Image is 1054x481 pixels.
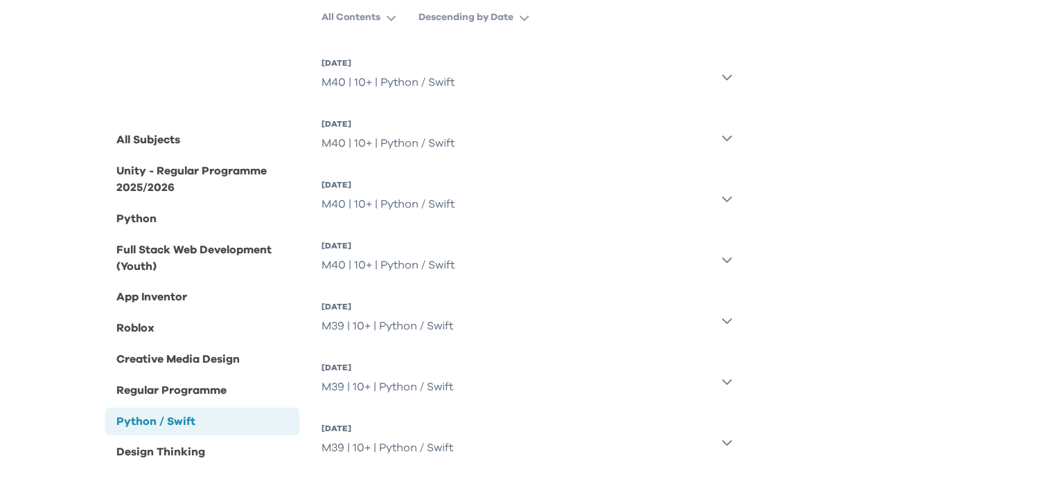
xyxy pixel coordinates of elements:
div: Python / Swift [116,412,195,429]
div: M40 | 10+ | Python / Swift [322,190,455,218]
div: [DATE] [322,57,455,69]
div: M39 | 10+ | Python / Swift [322,434,453,462]
div: All Subjects [116,131,180,148]
div: [DATE] [322,179,455,190]
div: [DATE] [322,362,453,373]
p: Descending by Date [419,10,513,24]
div: Creative Media Design [116,351,240,367]
button: [DATE]M39 | 10+ | Python / Swift [322,296,732,345]
button: [DATE]M40 | 10+ | Python / Swift [322,174,732,224]
div: M39 | 10+ | Python / Swift [322,312,453,340]
button: All Contents [322,5,407,30]
button: [DATE]M40 | 10+ | Python / Swift [322,113,732,163]
div: Design Thinking [116,444,205,460]
button: [DATE]M40 | 10+ | Python / Swift [322,52,732,102]
div: App Inventor [116,289,187,305]
div: M40 | 10+ | Python / Swift [322,129,455,157]
div: Python [116,210,157,226]
div: Full Stack Web Development (Youth) [116,241,295,274]
div: [DATE] [322,240,455,251]
button: [DATE]M39 | 10+ | Python / Swift [322,356,732,406]
div: Regular Programme [116,381,227,398]
div: M39 | 10+ | Python / Swift [322,373,453,401]
p: All Contents [322,10,380,24]
div: Roblox [116,320,155,336]
div: M40 | 10+ | Python / Swift [322,69,455,96]
div: M40 | 10+ | Python / Swift [322,251,455,279]
div: Unity - Regular Programme 2025/2026 [116,163,295,196]
div: [DATE] [322,423,453,434]
div: [DATE] [322,118,455,129]
button: [DATE]M40 | 10+ | Python / Swift [322,235,732,284]
div: [DATE] [322,301,453,312]
button: [DATE]M39 | 10+ | Python / Swift [322,417,732,467]
button: Descending by Date [419,5,541,30]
